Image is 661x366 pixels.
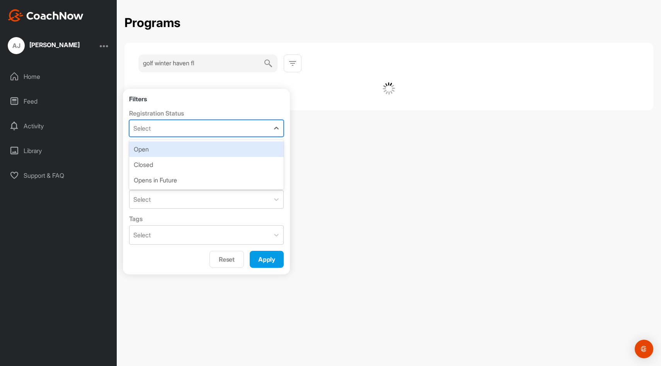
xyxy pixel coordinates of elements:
[8,9,83,22] img: CoachNow
[133,230,151,240] div: Select
[129,172,284,188] div: Opens in Future
[129,141,284,157] div: Open
[219,255,235,263] span: Reset
[129,89,284,109] h3: Filters
[250,251,284,268] button: Apply
[129,215,143,223] span: Tags
[129,109,184,117] span: Registration Status
[29,42,80,48] div: [PERSON_NAME]
[210,251,244,268] button: Reset
[143,54,264,71] input: Search Program...
[288,59,297,68] img: svg+xml;base64,PHN2ZyB3aWR0aD0iMjQiIGhlaWdodD0iMjQiIHZpZXdCb3g9IjAgMCAyNCAyNCIgZmlsbD0ibm9uZSIgeG...
[635,340,653,358] div: Open Intercom Messenger
[133,124,151,133] div: Select
[133,195,151,204] div: Select
[8,37,25,54] div: AJ
[4,92,113,111] div: Feed
[383,82,395,95] img: G6gVgL6ErOh57ABN0eRmCEwV0I4iEi4d8EwaPGI0tHgoAbU4EAHFLEQAh+QQFCgALACwIAA4AGAASAAAEbHDJSesaOCdk+8xg...
[124,15,181,31] h2: Programs
[129,157,284,172] div: Closed
[4,67,113,86] div: Home
[258,255,275,263] span: Apply
[4,116,113,136] div: Activity
[4,166,113,185] div: Support & FAQ
[264,54,273,72] img: svg+xml;base64,PHN2ZyB3aWR0aD0iMjQiIGhlaWdodD0iMjQiIHZpZXdCb3g9IjAgMCAyNCAyNCIgZmlsbD0ibm9uZSIgeG...
[4,141,113,160] div: Library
